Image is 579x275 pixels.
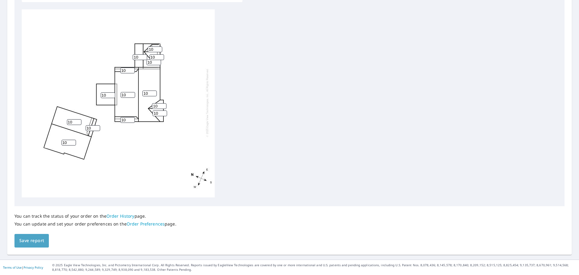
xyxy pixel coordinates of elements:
p: © 2025 Eagle View Technologies, Inc. and Pictometry International Corp. All Rights Reserved. Repo... [52,263,576,272]
p: You can update and set your order preferences on the page. [14,221,176,227]
p: You can track the status of your order on the page. [14,213,176,219]
p: | [3,266,43,269]
span: Save report [19,237,44,245]
button: Save report [14,234,49,248]
a: Terms of Use [3,265,22,270]
a: Order History [106,213,134,219]
a: Order Preferences [127,221,165,227]
a: Privacy Policy [24,265,43,270]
